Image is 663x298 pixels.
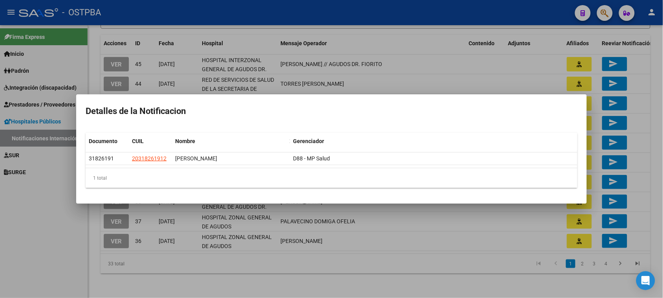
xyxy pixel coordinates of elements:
[86,104,577,119] h2: Detalles de la Notificacion
[293,138,324,144] span: Gerenciador
[86,168,577,188] div: 1 total
[132,138,144,144] span: CUIL
[86,133,129,150] datatable-header-cell: Documento
[175,138,195,144] span: Nombre
[89,155,114,162] span: 31826191
[172,133,290,150] datatable-header-cell: Nombre
[293,155,330,162] span: D88 - MP Salud
[89,138,117,144] span: Documento
[175,155,217,162] span: HERRERA JONAS EZEQUIEL
[132,155,167,162] span: 20318261912
[290,133,577,150] datatable-header-cell: Gerenciador
[636,271,655,290] div: Open Intercom Messenger
[129,133,172,150] datatable-header-cell: CUIL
